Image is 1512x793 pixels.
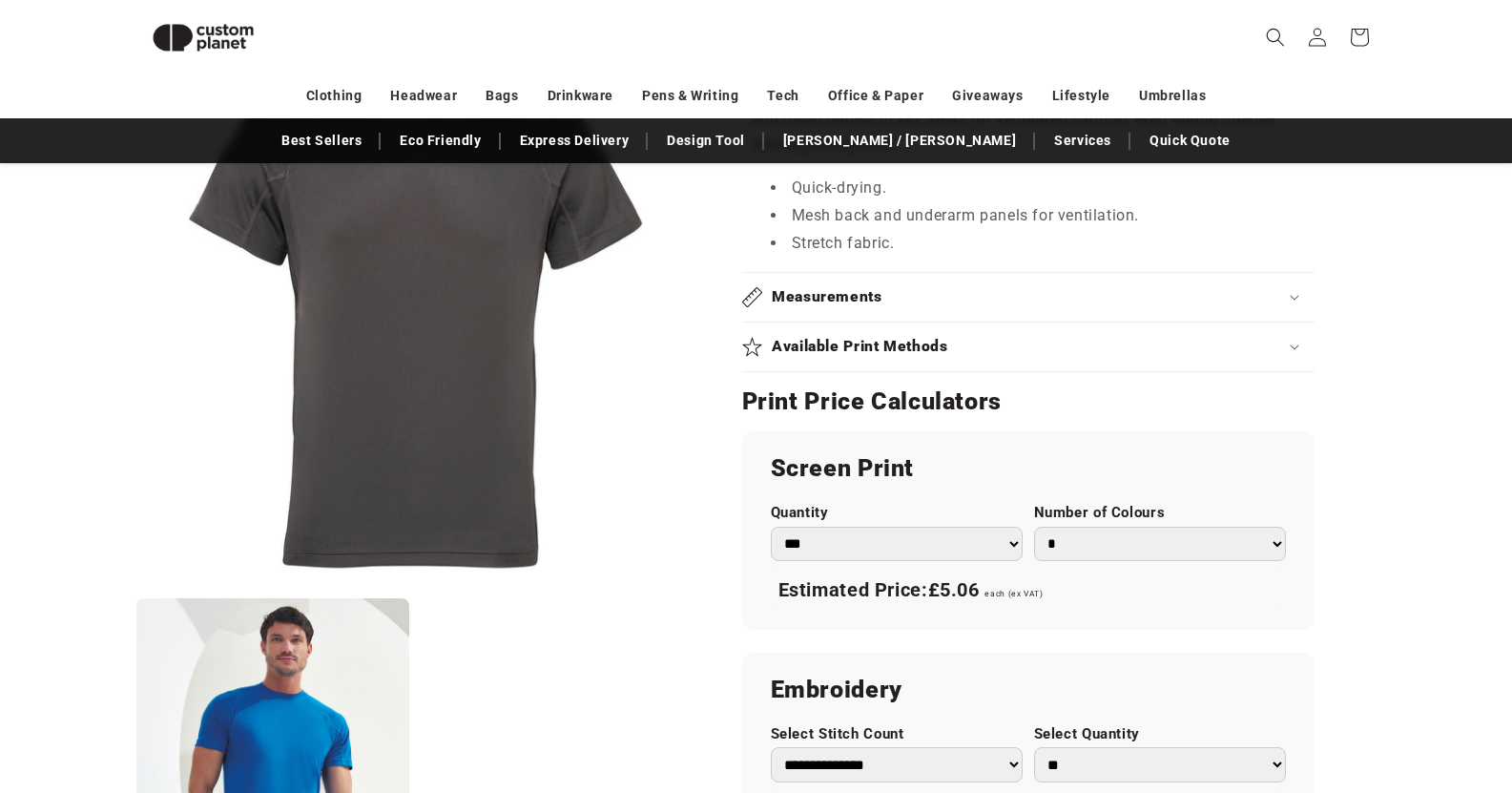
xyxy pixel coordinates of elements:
[1140,124,1240,157] a: Quick Quote
[772,287,882,307] h2: Measurements
[1254,16,1296,58] summary: Search
[306,79,362,113] a: Clothing
[548,79,613,113] a: Drinkware
[642,79,738,113] a: Pens & Writing
[771,504,1023,522] label: Quantity
[742,386,1315,417] h2: Print Price Calculators
[1034,725,1286,743] label: Select Quantity
[1034,504,1286,522] label: Number of Colours
[1045,124,1121,157] a: Services
[984,589,1043,598] span: each (ex VAT)
[742,323,1315,371] summary: Available Print Methods
[390,79,457,113] a: Headwear
[771,725,1023,743] label: Select Stitch Count
[771,571,1286,611] div: Estimated Price:
[767,79,798,113] a: Tech
[771,675,1286,705] h2: Embroidery
[510,124,639,157] a: Express Delivery
[828,79,923,113] a: Office & Paper
[657,124,755,157] a: Design Tool
[771,202,1305,230] li: Mesh back and underarm panels for ventilation.
[928,578,980,601] span: £5.06
[272,124,371,157] a: Best Sellers
[774,124,1025,157] a: [PERSON_NAME] / [PERSON_NAME]
[742,273,1315,322] summary: Measurements
[1139,79,1206,113] a: Umbrellas
[1052,79,1110,113] a: Lifestyle
[771,230,1305,258] li: Stretch fabric.
[952,79,1023,113] a: Giveaways
[772,337,948,357] h2: Available Print Methods
[1417,701,1512,793] iframe: Chat Widget
[136,8,270,68] img: Custom Planet
[771,175,1305,202] li: Quick-drying.
[390,124,490,157] a: Eco Friendly
[486,79,518,113] a: Bags
[771,453,1286,484] h2: Screen Print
